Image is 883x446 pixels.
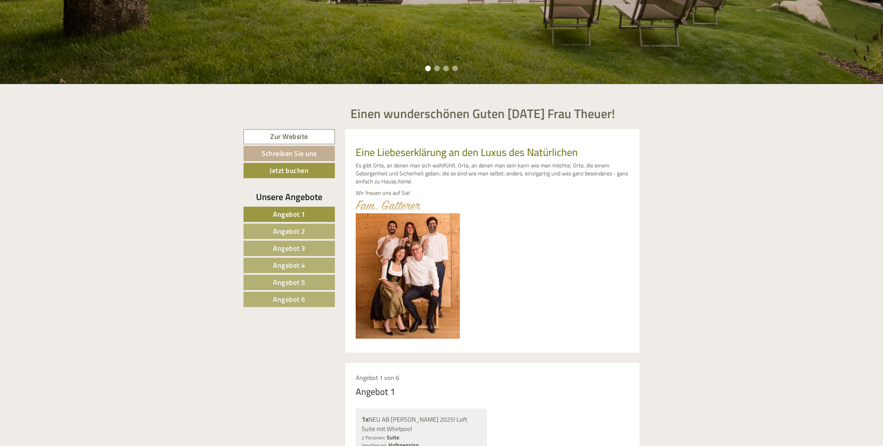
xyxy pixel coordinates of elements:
a: Jetzt buchen [244,163,335,178]
div: Angebot 1 [356,385,395,398]
span: Angebot 3 [273,243,305,254]
a: Zur Website [244,129,335,144]
b: 1x [362,414,369,424]
span: Eine Liebeserklärung an den Luxus des Natürlichen [356,144,578,160]
p: Es gibt Orte, an denen man sich wohlfühlt. Orte, an denen man sein kann wie man möchte; Orte, die... [356,162,629,185]
p: Wir freuen uns auf Sie! [356,189,629,197]
a: Schreiben Sie uns [244,146,335,161]
span: Angebot 1 von 6 [356,373,399,382]
span: Angebot 6 [273,294,305,305]
div: NEU AB [PERSON_NAME] 2025! Loft Suite mit Whirlpool [362,414,481,433]
b: Suite [387,433,399,441]
em: home. [397,177,412,185]
span: Angebot 1 [273,209,305,220]
h1: Einen wunderschönen Guten [DATE] Frau Theuer! [350,107,615,121]
img: image [356,213,460,339]
img: image [356,200,421,210]
div: Unsere Angebote [244,190,335,203]
span: Angebot 2 [273,226,305,237]
small: 2 Personen: [362,434,385,441]
span: Angebot 4 [273,260,305,271]
span: Angebot 5 [273,277,305,288]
